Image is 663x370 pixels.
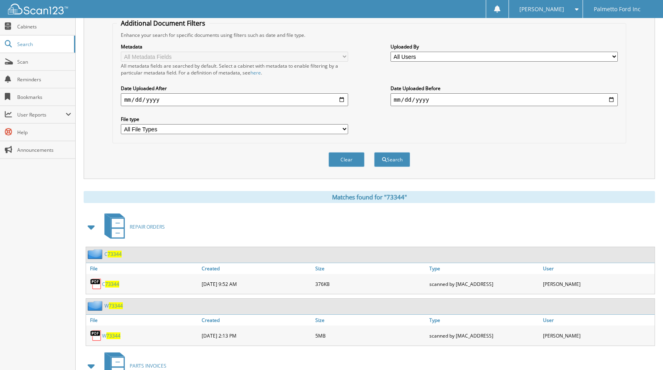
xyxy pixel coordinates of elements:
img: folder2.png [88,249,104,259]
a: Type [427,315,541,326]
span: Palmetto Ford Inc [594,7,641,12]
div: [PERSON_NAME] [541,328,655,344]
a: Created [200,315,313,326]
span: PARTS INVOICES [130,362,166,369]
button: Clear [328,152,365,167]
a: REPAIR ORDERS [100,211,165,243]
a: W73344 [104,302,123,309]
a: W73344 [102,332,120,339]
div: [DATE] 2:13 PM [200,328,313,344]
iframe: Chat Widget [623,332,663,370]
label: Date Uploaded After [121,85,348,92]
input: start [121,93,348,106]
label: Uploaded By [391,43,618,50]
span: Help [17,129,71,136]
a: File [86,263,200,274]
a: C73344 [104,251,122,257]
a: File [86,315,200,326]
a: Size [313,263,427,274]
button: Search [374,152,410,167]
span: Bookmarks [17,94,71,101]
label: Metadata [121,43,348,50]
div: Matches found for "73344" [84,191,655,203]
a: User [541,263,655,274]
span: REPAIR ORDERS [130,223,165,230]
div: scanned by [MAC_ADDRESS] [427,328,541,344]
img: folder2.png [88,301,104,311]
span: User Reports [17,111,66,118]
div: All metadata fields are searched by default. Select a cabinet with metadata to enable filtering b... [121,62,348,76]
label: File type [121,116,348,123]
input: end [391,93,618,106]
span: 73344 [108,251,122,257]
span: 73344 [105,281,119,288]
div: [PERSON_NAME] [541,276,655,292]
div: 376KB [313,276,427,292]
a: Type [427,263,541,274]
a: C73344 [102,281,119,288]
span: Reminders [17,76,71,83]
img: PDF.png [90,330,102,342]
a: Size [313,315,427,326]
a: User [541,315,655,326]
a: here [250,69,261,76]
span: Scan [17,58,71,65]
img: PDF.png [90,278,102,290]
label: Date Uploaded Before [391,85,618,92]
a: Created [200,263,313,274]
span: Cabinets [17,23,71,30]
img: scan123-logo-white.svg [8,4,68,14]
span: Search [17,41,70,48]
div: [DATE] 9:52 AM [200,276,313,292]
div: 5MB [313,328,427,344]
legend: Additional Document Filters [117,19,209,28]
div: Enhance your search for specific documents using filters such as date and file type. [117,32,621,38]
span: 73344 [109,302,123,309]
span: Announcements [17,147,71,153]
div: scanned by [MAC_ADDRESS] [427,276,541,292]
span: [PERSON_NAME] [519,7,564,12]
span: 73344 [106,332,120,339]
